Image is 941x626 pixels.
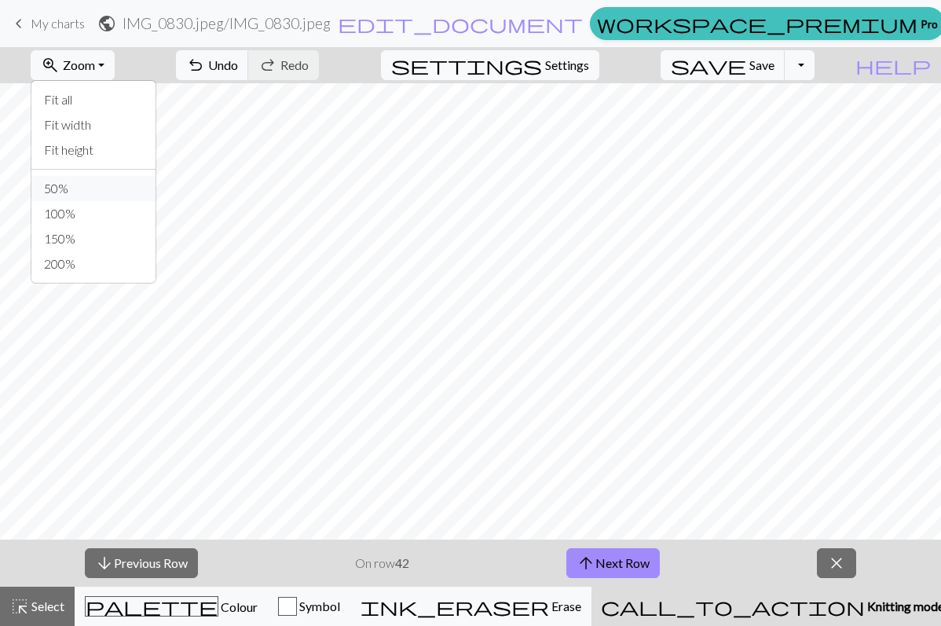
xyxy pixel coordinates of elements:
button: 200% [31,251,156,276]
span: settings [391,54,542,76]
span: undo [186,54,205,76]
i: Settings [391,56,542,75]
span: help [855,54,931,76]
strong: 42 [395,555,409,570]
span: highlight_alt [10,595,29,617]
span: arrow_upward [577,552,595,574]
span: Colour [218,599,258,614]
span: Erase [549,599,581,613]
span: save [671,54,746,76]
button: Next Row [566,548,660,578]
h2: IMG_0830.jpeg / IMG_0830.jpeg [123,14,331,32]
button: Colour [75,587,268,626]
span: close [827,552,846,574]
span: ink_eraser [361,595,549,617]
span: Settings [545,56,589,75]
span: arrow_downward [95,552,114,574]
span: zoom_in [41,54,60,76]
button: Save [661,50,785,80]
button: Undo [176,50,249,80]
button: 100% [31,201,156,226]
button: Fit width [31,112,156,137]
span: My charts [31,16,85,31]
span: public [97,13,116,35]
span: Save [749,57,774,72]
span: edit_document [338,13,583,35]
button: Zoom [31,50,115,80]
button: Previous Row [85,548,198,578]
span: Zoom [63,57,95,72]
span: Undo [208,57,238,72]
span: palette [86,595,218,617]
button: SettingsSettings [381,50,599,80]
button: Erase [350,587,591,626]
span: Symbol [297,599,340,613]
button: Symbol [268,587,350,626]
span: Select [29,599,64,613]
button: Fit height [31,137,156,163]
span: workspace_premium [597,13,917,35]
button: Fit all [31,87,156,112]
a: My charts [9,10,85,37]
button: 150% [31,226,156,251]
span: call_to_action [601,595,865,617]
button: 50% [31,176,156,201]
p: On row [355,554,409,573]
span: keyboard_arrow_left [9,13,28,35]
